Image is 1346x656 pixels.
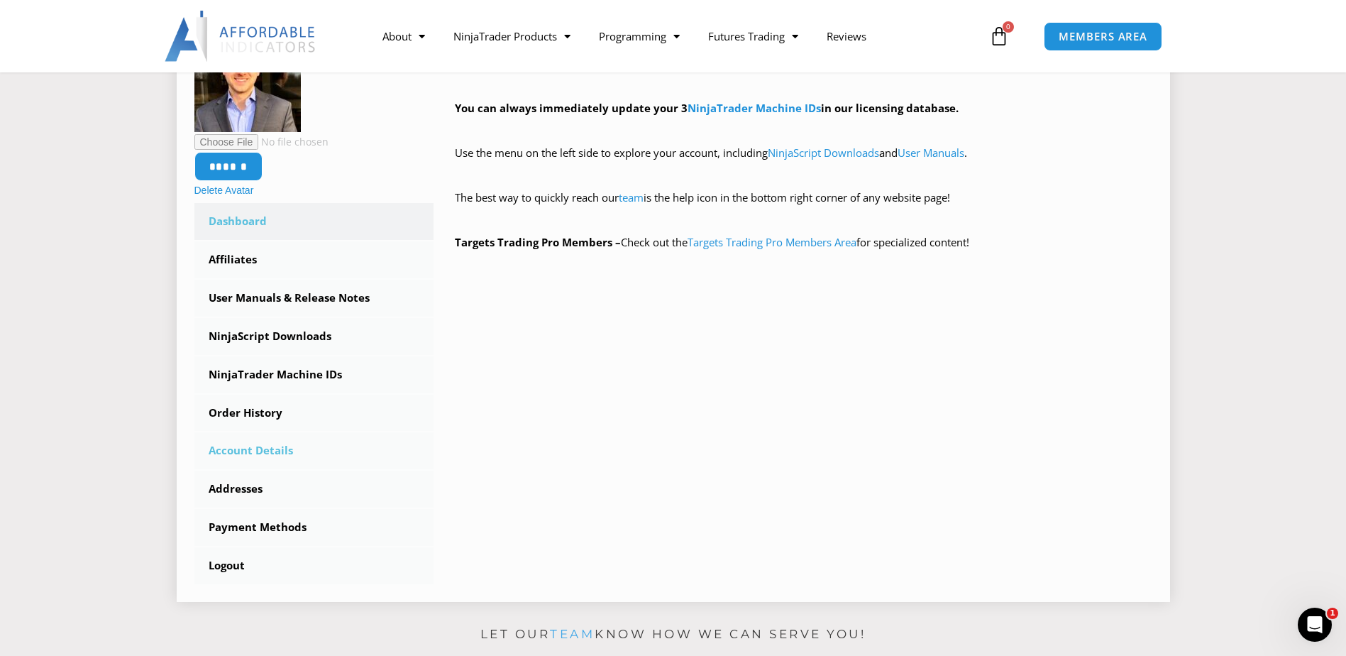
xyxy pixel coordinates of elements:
a: Account Details [194,432,434,469]
a: 0 [968,16,1030,57]
p: The best way to quickly reach our is the help icon in the bottom right corner of any website page! [455,188,1152,228]
span: 0 [1003,21,1014,33]
p: Check out the for specialized content! [455,233,1152,253]
a: MEMBERS AREA [1044,22,1162,51]
a: Programming [585,20,694,53]
span: 1 [1327,608,1338,619]
a: Order History [194,395,434,432]
a: Delete Avatar [194,185,254,196]
p: Let our know how we can serve you! [177,623,1170,646]
a: NinjaTrader Machine IDs [194,356,434,393]
a: Affiliates [194,241,434,278]
a: User Manuals & Release Notes [194,280,434,317]
a: NinjaScript Downloads [194,318,434,355]
nav: Account pages [194,203,434,584]
a: User Manuals [898,146,964,160]
a: team [550,627,595,641]
a: Dashboard [194,203,434,240]
a: Futures Trading [694,20,812,53]
p: Use the menu on the left side to explore your account, including and . [455,143,1152,183]
a: NinjaScript Downloads [768,146,879,160]
a: NinjaTrader Products [439,20,585,53]
nav: Menu [368,20,986,53]
a: Reviews [812,20,881,53]
a: team [619,190,644,204]
div: Hey ! Welcome to the Members Area. Thank you for being a valuable customer! [455,31,1152,253]
a: About [368,20,439,53]
iframe: Intercom live chat [1298,608,1332,642]
span: MEMBERS AREA [1059,31,1147,42]
a: Targets Trading Pro Members Area [688,235,856,249]
a: Payment Methods [194,509,434,546]
a: Addresses [194,471,434,508]
img: 1608675936449%20(1)23-150x150.jfif [194,26,301,132]
a: NinjaTrader Machine IDs [688,101,821,115]
strong: You can always immediately update your 3 in our licensing database. [455,101,959,115]
strong: Targets Trading Pro Members – [455,235,621,249]
a: Logout [194,547,434,584]
img: LogoAI | Affordable Indicators – NinjaTrader [165,11,317,62]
